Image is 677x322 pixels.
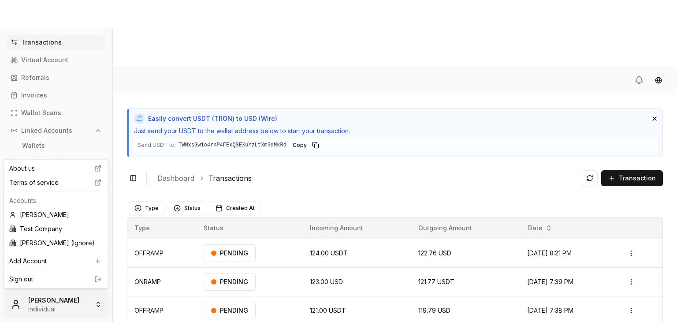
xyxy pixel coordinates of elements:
a: Sign out [9,275,103,284]
a: Terms of service [6,176,107,190]
div: Test Company [6,222,107,236]
div: [PERSON_NAME] (Ignore) [6,236,107,250]
a: About us [6,161,107,176]
p: Accounts [9,196,103,205]
div: [PERSON_NAME] [6,208,107,222]
a: Add Account [6,254,107,268]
